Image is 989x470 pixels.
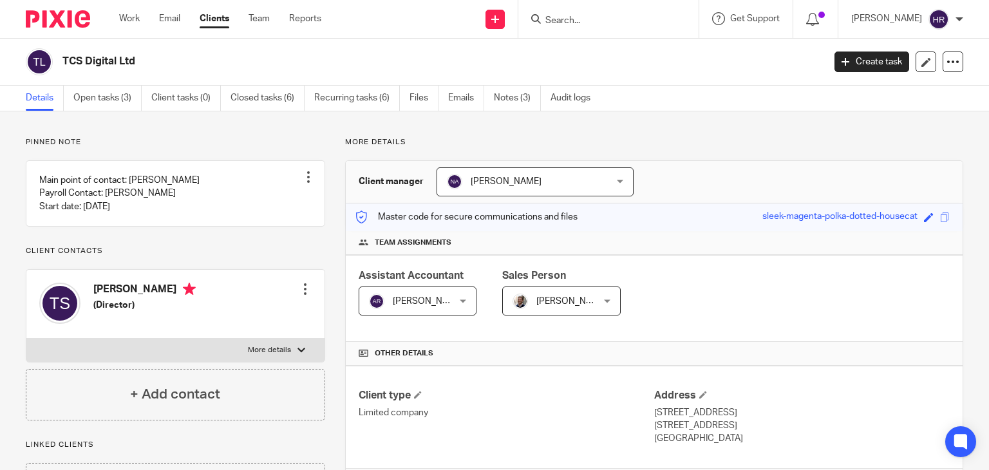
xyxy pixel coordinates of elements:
[359,270,464,281] span: Assistant Accountant
[447,174,462,189] img: svg%3E
[928,9,949,30] img: svg%3E
[654,419,950,432] p: [STREET_ADDRESS]
[654,432,950,445] p: [GEOGRAPHIC_DATA]
[39,283,80,324] img: svg%3E
[730,14,780,23] span: Get Support
[93,283,196,299] h4: [PERSON_NAME]
[62,55,664,68] h2: TCS Digital Ltd
[502,270,566,281] span: Sales Person
[26,137,325,147] p: Pinned note
[200,12,229,25] a: Clients
[494,86,541,111] a: Notes (3)
[314,86,400,111] a: Recurring tasks (6)
[26,246,325,256] p: Client contacts
[762,210,918,225] div: sleek-magenta-polka-dotted-housecat
[448,86,484,111] a: Emails
[93,299,196,312] h5: (Director)
[513,294,528,309] img: Matt%20Circle.png
[851,12,922,25] p: [PERSON_NAME]
[130,384,220,404] h4: + Add contact
[393,297,464,306] span: [PERSON_NAME]
[26,48,53,75] img: svg%3E
[410,86,438,111] a: Files
[26,86,64,111] a: Details
[369,294,384,309] img: svg%3E
[551,86,600,111] a: Audit logs
[359,389,654,402] h4: Client type
[151,86,221,111] a: Client tasks (0)
[375,348,433,359] span: Other details
[183,283,196,296] i: Primary
[345,137,963,147] p: More details
[289,12,321,25] a: Reports
[73,86,142,111] a: Open tasks (3)
[249,12,270,25] a: Team
[834,52,909,72] a: Create task
[26,10,90,28] img: Pixie
[536,297,607,306] span: [PERSON_NAME]
[359,175,424,188] h3: Client manager
[654,389,950,402] h4: Address
[544,15,660,27] input: Search
[471,177,542,186] span: [PERSON_NAME]
[375,238,451,248] span: Team assignments
[248,345,291,355] p: More details
[26,440,325,450] p: Linked clients
[359,406,654,419] p: Limited company
[159,12,180,25] a: Email
[654,406,950,419] p: [STREET_ADDRESS]
[231,86,305,111] a: Closed tasks (6)
[119,12,140,25] a: Work
[355,211,578,223] p: Master code for secure communications and files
